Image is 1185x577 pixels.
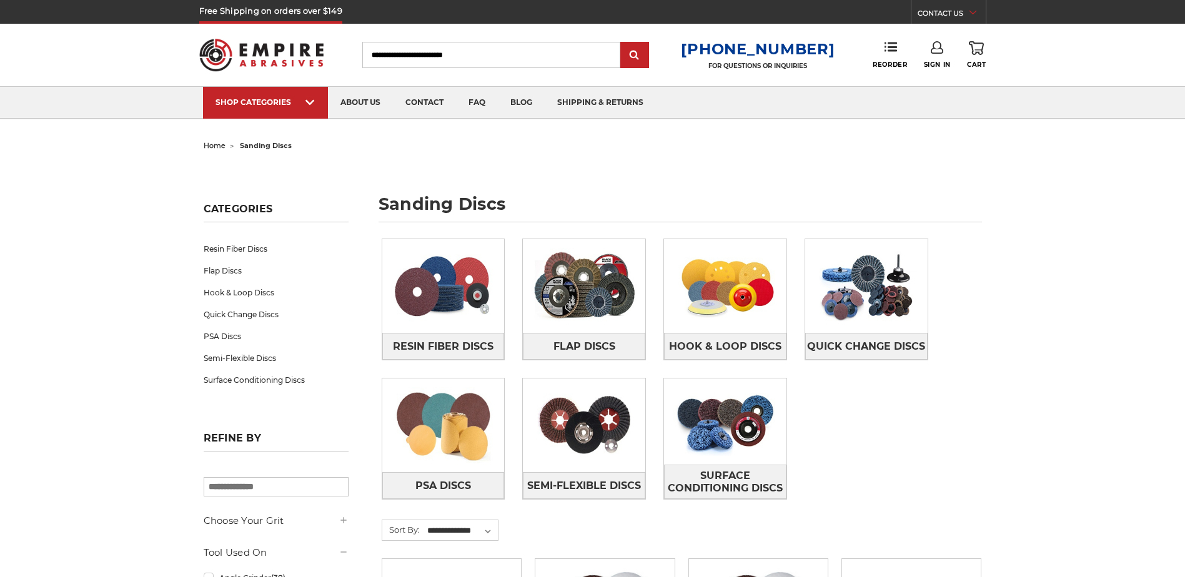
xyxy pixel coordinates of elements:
[664,243,786,329] img: Hook & Loop Discs
[918,6,986,24] a: CONTACT US
[204,141,226,150] a: home
[523,333,645,360] a: Flap Discs
[664,465,786,499] a: Surface Conditioning Discs
[669,336,781,357] span: Hook & Loop Discs
[553,336,615,357] span: Flap Discs
[204,432,349,451] h5: Refine by
[924,61,951,69] span: Sign In
[204,369,349,391] a: Surface Conditioning Discs
[873,61,907,69] span: Reorder
[240,141,292,150] span: sanding discs
[204,260,349,282] a: Flap Discs
[415,475,471,496] span: PSA Discs
[204,203,349,222] h5: Categories
[204,303,349,325] a: Quick Change Discs
[382,472,505,499] a: PSA Discs
[681,40,835,58] a: [PHONE_NUMBER]
[805,239,928,333] img: Quick Change Discs
[523,472,645,499] a: Semi-Flexible Discs
[681,62,835,70] p: FOR QUESTIONS OR INQUIRIES
[664,333,786,360] a: Hook & Loop Discs
[204,545,349,560] h5: Tool Used On
[967,61,986,69] span: Cart
[523,239,645,333] img: Flap Discs
[204,325,349,347] a: PSA Discs
[204,282,349,303] a: Hook & Loop Discs
[199,31,324,79] img: Empire Abrasives
[967,41,986,69] a: Cart
[665,465,786,499] span: Surface Conditioning Discs
[382,378,505,472] img: PSA Discs
[425,521,498,540] select: Sort By:
[873,41,907,68] a: Reorder
[204,238,349,260] a: Resin Fiber Discs
[379,195,982,222] h1: sanding discs
[382,333,505,360] a: Resin Fiber Discs
[204,347,349,369] a: Semi-Flexible Discs
[382,239,505,333] img: Resin Fiber Discs
[807,336,925,357] span: Quick Change Discs
[328,87,393,119] a: about us
[498,87,545,119] a: blog
[382,520,420,539] label: Sort By:
[456,87,498,119] a: faq
[204,513,349,528] h5: Choose Your Grit
[393,87,456,119] a: contact
[805,333,928,360] a: Quick Change Discs
[622,43,647,68] input: Submit
[527,475,641,496] span: Semi-Flexible Discs
[545,87,656,119] a: shipping & returns
[664,378,786,465] img: Surface Conditioning Discs
[523,378,645,472] img: Semi-Flexible Discs
[216,97,315,107] div: SHOP CATEGORIES
[393,336,493,357] span: Resin Fiber Discs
